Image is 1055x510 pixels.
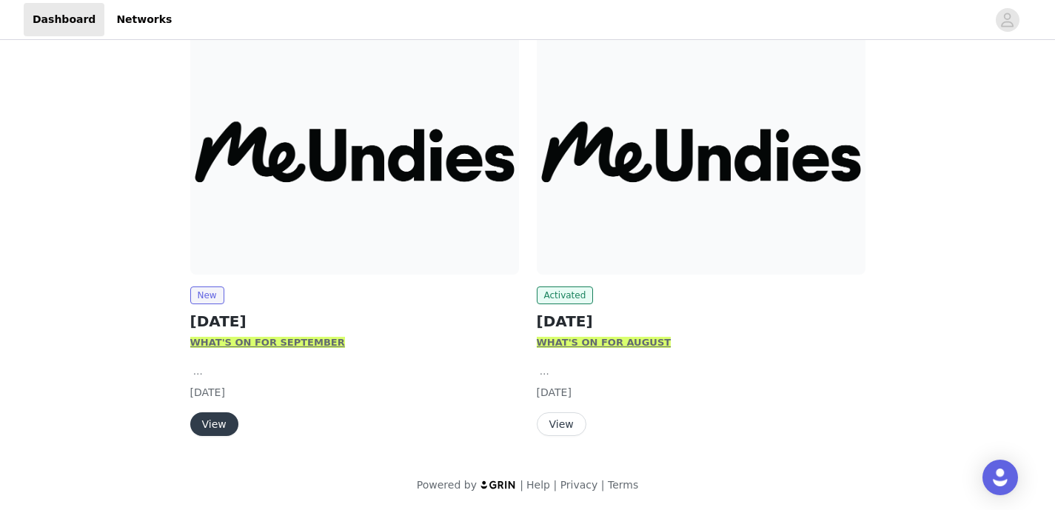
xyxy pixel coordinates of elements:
div: Open Intercom Messenger [982,460,1018,495]
a: Networks [107,3,181,36]
img: MeUndies [537,28,865,275]
a: Help [526,479,550,491]
img: logo [480,480,517,489]
h2: [DATE] [537,310,865,332]
strong: W [190,337,201,348]
span: Activated [537,286,594,304]
h2: [DATE] [190,310,519,332]
a: Terms [608,479,638,491]
strong: HAT'S ON FOR AUGUST [547,337,671,348]
span: New [190,286,224,304]
button: View [190,412,238,436]
a: View [537,419,586,430]
span: [DATE] [190,386,225,398]
strong: HAT'S ON FOR SEPTEMBER [201,337,345,348]
a: Privacy [560,479,598,491]
span: Powered by [417,479,477,491]
div: avatar [1000,8,1014,32]
strong: W [537,337,547,348]
span: | [520,479,523,491]
span: | [553,479,557,491]
span: | [601,479,605,491]
span: [DATE] [537,386,572,398]
a: View [190,419,238,430]
img: MeUndies [190,28,519,275]
button: View [537,412,586,436]
a: Dashboard [24,3,104,36]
